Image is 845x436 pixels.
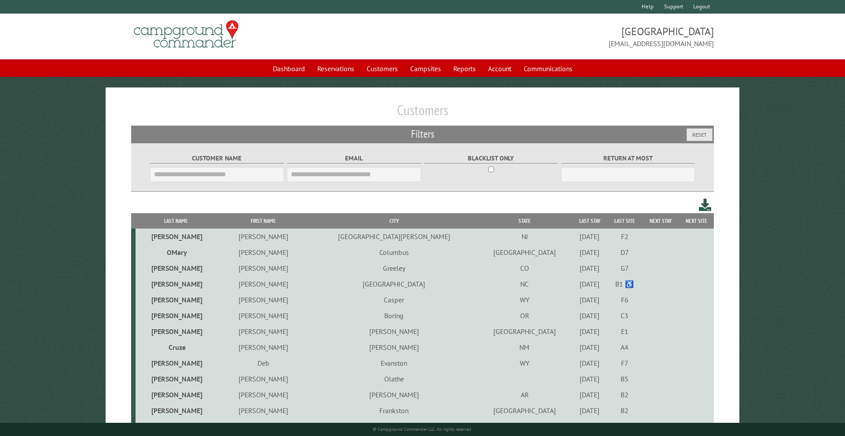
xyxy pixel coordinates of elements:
td: NC [478,276,572,292]
div: [DATE] [573,295,606,304]
td: [GEOGRAPHIC_DATA] [478,403,572,418]
img: Campground Commander [131,17,241,51]
td: [PERSON_NAME] [217,418,311,434]
td: NJ [478,229,572,244]
th: Last Name [136,213,217,229]
td: [PERSON_NAME] [136,418,217,434]
div: [DATE] [573,280,606,288]
td: [GEOGRAPHIC_DATA] [478,244,572,260]
td: CO [478,418,572,434]
td: [PERSON_NAME] [136,403,217,418]
td: B1 ♿ [607,276,642,292]
td: E1 [607,323,642,339]
td: B2 [607,387,642,403]
td: OR [478,308,572,323]
td: [PERSON_NAME] [136,387,217,403]
td: Frankston [311,403,477,418]
td: C3 [607,308,642,323]
th: First Name [217,213,311,229]
td: [PERSON_NAME] [217,387,311,403]
td: CO [478,260,572,276]
div: [DATE] [573,327,606,336]
td: [PERSON_NAME] [217,371,311,387]
td: [PERSON_NAME] [311,339,477,355]
label: Return at most [561,153,695,163]
th: Last Stay [572,213,607,229]
td: B5 [607,371,642,387]
div: [DATE] [573,343,606,352]
td: [GEOGRAPHIC_DATA] [311,276,477,292]
a: Dashboard [268,60,310,77]
td: F2 [607,229,642,244]
td: [PERSON_NAME] [217,244,311,260]
a: Account [483,60,517,77]
th: City [311,213,477,229]
td: F6 [607,292,642,308]
a: Download this customer list (.csv) [699,197,712,213]
th: Last Site [607,213,642,229]
td: [PERSON_NAME] [136,229,217,244]
div: [DATE] [573,390,606,399]
td: WY [478,292,572,308]
div: [DATE] [573,406,606,415]
td: G7 [607,260,642,276]
span: [GEOGRAPHIC_DATA] [EMAIL_ADDRESS][DOMAIN_NAME] [422,24,714,49]
td: Cruze [136,339,217,355]
td: Columbus [311,244,477,260]
h1: Customers [131,102,714,126]
td: [PERSON_NAME] [136,323,217,339]
td: [PERSON_NAME] [217,276,311,292]
div: [DATE] [573,374,606,383]
td: Deb [217,355,311,371]
td: Casper [311,292,477,308]
a: Reservations [312,60,360,77]
td: [PERSON_NAME] [136,276,217,292]
td: Evanston [311,355,477,371]
td: Olathe [311,371,477,387]
td: Greeley [311,260,477,276]
div: [DATE] [573,232,606,241]
td: [GEOGRAPHIC_DATA][PERSON_NAME] [311,229,477,244]
td: B2 [607,403,642,418]
div: [DATE] [573,248,606,257]
td: D7 [607,244,642,260]
small: © Campground Commander LLC. All rights reserved. [373,426,472,432]
td: [PERSON_NAME] [136,308,217,323]
a: Customers [361,60,403,77]
td: [PERSON_NAME] [217,308,311,323]
h2: Filters [131,126,714,142]
div: [DATE] [573,359,606,367]
th: Next Stay [642,213,679,229]
td: [PERSON_NAME] [311,323,477,339]
td: AR [478,387,572,403]
td: [PERSON_NAME] [217,403,311,418]
td: WY [478,355,572,371]
td: Boring [311,308,477,323]
button: Reset [687,128,713,141]
td: [PERSON_NAME] [217,323,311,339]
td: Greeley [311,418,477,434]
a: Campsites [405,60,446,77]
label: Blacklist only [424,153,558,163]
td: [PERSON_NAME] [217,292,311,308]
td: [PERSON_NAME] [136,371,217,387]
div: [DATE] [573,264,606,272]
td: [PERSON_NAME] [311,387,477,403]
th: Next Site [679,213,714,229]
div: [DATE] [573,311,606,320]
td: [PERSON_NAME] [136,355,217,371]
td: NM [478,339,572,355]
td: [PERSON_NAME] [217,260,311,276]
td: F7 [607,355,642,371]
td: A4 [607,339,642,355]
td: [PERSON_NAME] [217,229,311,244]
a: Reports [448,60,481,77]
a: Communications [518,60,578,77]
td: [GEOGRAPHIC_DATA] [478,323,572,339]
td: [PERSON_NAME] [217,339,311,355]
label: Email [287,153,421,163]
td: [PERSON_NAME] [136,292,217,308]
td: [PERSON_NAME] [136,260,217,276]
th: State [478,213,572,229]
td: OMary [136,244,217,260]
